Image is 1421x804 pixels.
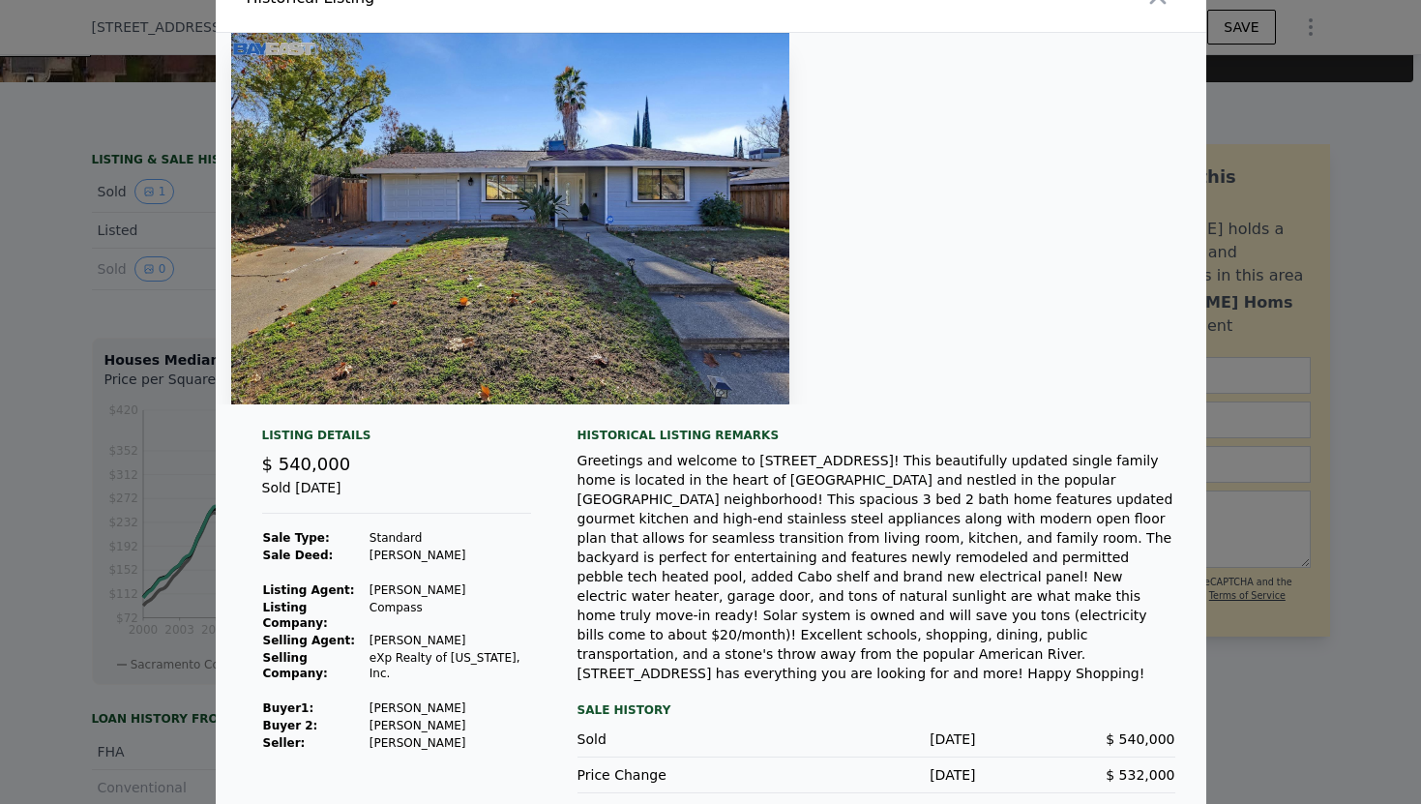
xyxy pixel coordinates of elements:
[263,601,328,630] strong: Listing Company:
[263,549,334,562] strong: Sale Deed:
[262,428,531,451] div: Listing Details
[231,33,789,404] img: Property Img
[263,583,355,597] strong: Listing Agent:
[369,632,531,649] td: [PERSON_NAME]
[777,730,976,749] div: [DATE]
[369,529,531,547] td: Standard
[263,736,306,750] strong: Seller :
[369,734,531,752] td: [PERSON_NAME]
[369,700,531,717] td: [PERSON_NAME]
[1106,767,1174,783] span: $ 532,000
[369,649,531,682] td: eXp Realty of [US_STATE], Inc.
[777,765,976,785] div: [DATE]
[369,547,531,564] td: [PERSON_NAME]
[577,451,1175,683] div: Greetings and welcome to [STREET_ADDRESS]! This beautifully updated single family home is located...
[369,581,531,599] td: [PERSON_NAME]
[577,730,777,749] div: Sold
[263,719,318,732] strong: Buyer 2:
[369,599,531,632] td: Compass
[263,531,330,545] strong: Sale Type:
[369,717,531,734] td: [PERSON_NAME]
[577,765,777,785] div: Price Change
[262,478,531,514] div: Sold [DATE]
[577,699,1175,722] div: Sale History
[263,701,314,715] strong: Buyer 1 :
[577,428,1175,443] div: Historical Listing remarks
[1106,731,1174,747] span: $ 540,000
[262,454,351,474] span: $ 540,000
[263,634,356,647] strong: Selling Agent:
[263,651,328,680] strong: Selling Company:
